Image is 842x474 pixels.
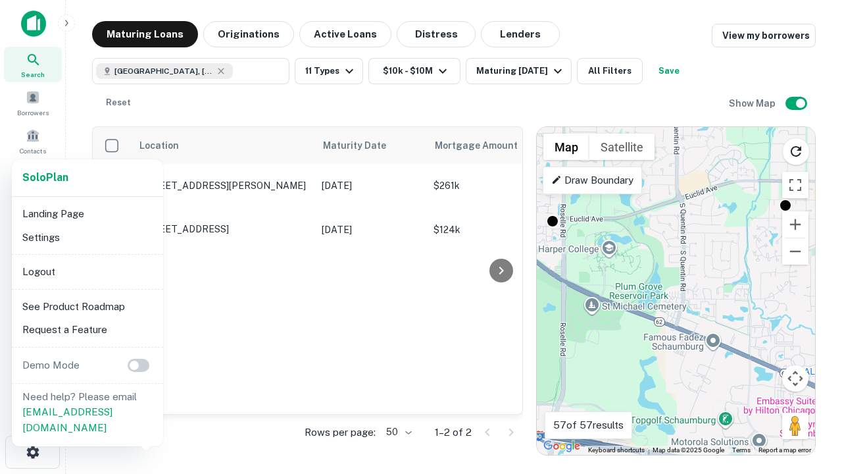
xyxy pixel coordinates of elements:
li: Landing Page [17,202,158,226]
li: See Product Roadmap [17,295,158,319]
li: Request a Feature [17,318,158,342]
li: Settings [17,226,158,250]
p: Demo Mode [17,357,85,373]
iframe: Chat Widget [776,327,842,390]
p: Need help? Please email [22,389,153,436]
a: SoloPlan [22,170,68,186]
li: Logout [17,260,158,284]
strong: Solo Plan [22,171,68,184]
a: [EMAIL_ADDRESS][DOMAIN_NAME] [22,406,112,433]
